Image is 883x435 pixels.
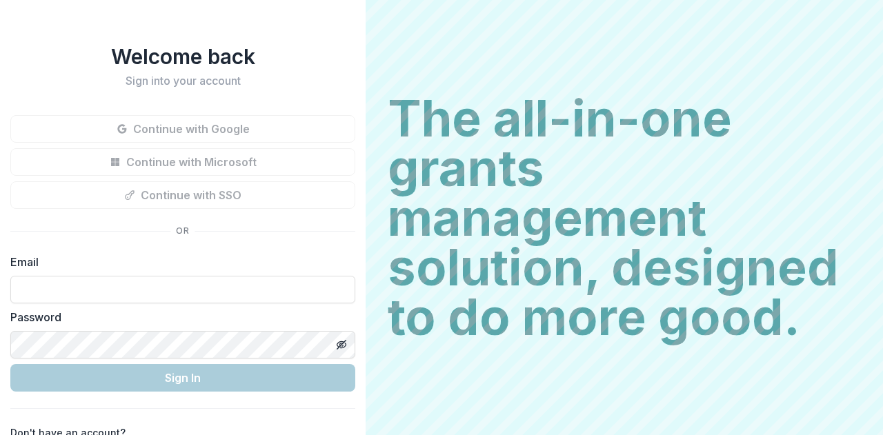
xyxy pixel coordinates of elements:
button: Toggle password visibility [330,334,353,356]
button: Sign In [10,364,355,392]
h2: Sign into your account [10,74,355,88]
button: Continue with SSO [10,181,355,209]
button: Continue with Microsoft [10,148,355,176]
button: Continue with Google [10,115,355,143]
h1: Welcome back [10,44,355,69]
label: Password [10,309,347,325]
label: Email [10,254,347,270]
